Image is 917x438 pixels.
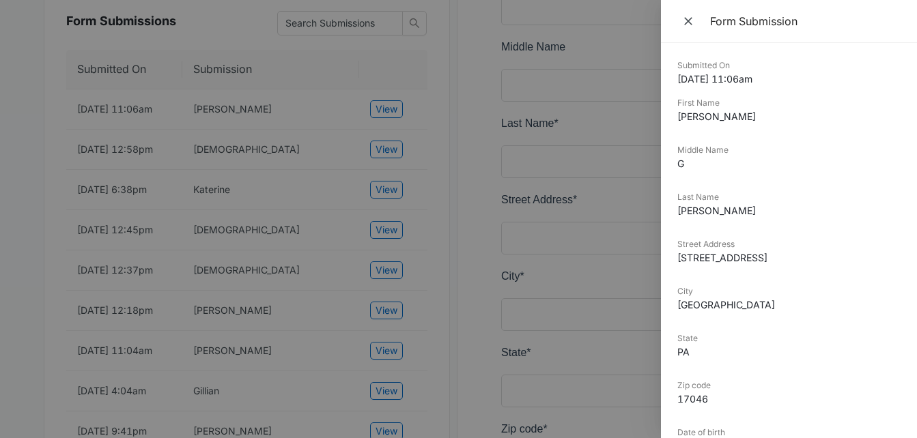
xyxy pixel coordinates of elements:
[677,97,901,109] dt: First Name
[677,11,702,31] button: Close
[677,392,901,406] dd: 17046
[677,379,901,392] dt: Zip code
[677,156,901,171] dd: G
[710,14,901,29] div: Form Submission
[677,238,901,250] dt: Street Address
[677,191,901,203] dt: Last Name
[677,332,901,345] dt: State
[677,203,901,218] dd: [PERSON_NAME]
[677,59,901,72] dt: Submitted On
[677,109,901,123] dd: [PERSON_NAME]
[677,72,901,86] dd: [DATE] 11:06am
[677,144,901,156] dt: Middle Name
[677,297,901,312] dd: [GEOGRAPHIC_DATA]
[677,285,901,297] dt: City
[677,345,901,359] dd: PA
[677,250,901,265] dd: [STREET_ADDRESS]
[681,12,698,31] span: Close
